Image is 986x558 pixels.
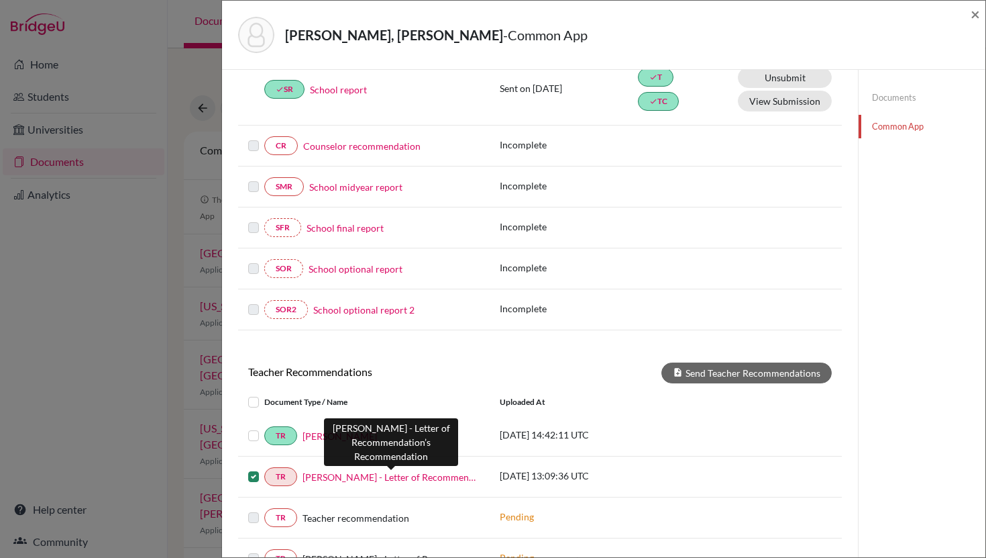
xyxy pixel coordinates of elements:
[264,177,304,196] a: SMR
[503,27,588,43] span: - Common App
[303,470,480,484] a: [PERSON_NAME] - Letter of Recommendation
[309,262,402,276] a: School optional report
[324,418,458,466] div: [PERSON_NAME] - Letter of Recommendation’s Recommendation
[500,510,681,524] p: Pending
[310,83,367,97] a: School report
[303,511,409,525] span: Teacher recommendation
[264,259,303,278] a: SOR
[303,139,421,153] a: Counselor recommendation
[738,67,832,88] a: Unsubmit
[661,363,832,383] button: Send Teacher Recommendations
[490,394,691,410] div: Uploaded at
[313,303,415,317] a: School optional report 2
[500,138,638,152] p: Incomplete
[500,301,638,316] p: Incomplete
[738,91,832,111] button: View Submission
[971,4,980,24] span: ×
[238,394,490,410] div: Document Type / Name
[500,81,638,95] p: Sent on [DATE]
[638,92,679,111] a: doneTC
[307,221,384,235] a: School final report
[649,97,657,105] i: done
[264,426,297,445] a: TR
[264,136,298,155] a: CR
[264,508,297,527] a: TR
[264,218,301,237] a: SFR
[264,80,305,99] a: doneSR
[971,6,980,22] button: Close
[264,300,308,319] a: SOR2
[309,180,402,194] a: School midyear report
[500,261,638,275] p: Incomplete
[500,179,638,193] p: Incomplete
[285,27,503,43] strong: [PERSON_NAME], [PERSON_NAME]
[500,428,681,442] p: [DATE] 14:42:11 UTC
[859,86,985,109] a: Documents
[303,429,377,443] a: [PERSON_NAME]
[500,469,681,483] p: [DATE] 13:09:36 UTC
[649,73,657,81] i: done
[638,68,673,87] a: doneT
[859,115,985,138] a: Common App
[238,365,540,378] h6: Teacher Recommendations
[276,85,284,93] i: done
[264,467,297,486] a: TR
[500,220,638,234] p: Incomplete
